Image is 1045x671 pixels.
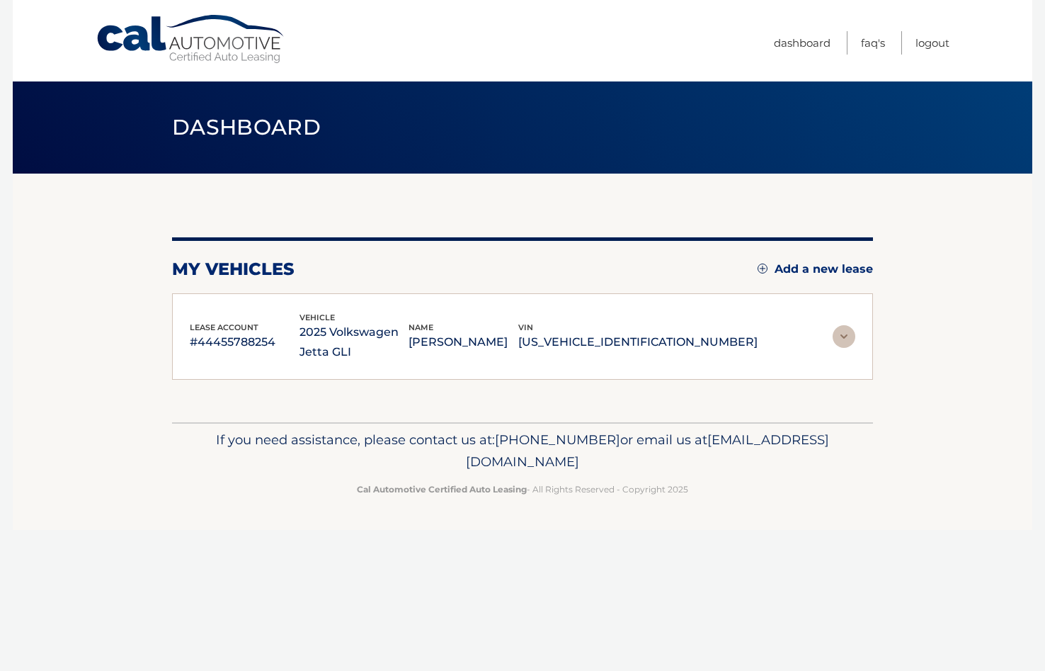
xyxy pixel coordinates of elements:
p: [PERSON_NAME] [409,332,518,352]
p: If you need assistance, please contact us at: or email us at [181,429,864,474]
p: - All Rights Reserved - Copyright 2025 [181,482,864,497]
span: vin [518,322,533,332]
a: Cal Automotive [96,14,287,64]
span: name [409,322,433,332]
p: #44455788254 [190,332,299,352]
a: Add a new lease [758,262,873,276]
a: FAQ's [861,31,885,55]
a: Logout [915,31,949,55]
span: vehicle [299,312,335,322]
p: [US_VEHICLE_IDENTIFICATION_NUMBER] [518,332,758,352]
span: [PHONE_NUMBER] [495,432,620,448]
p: 2025 Volkswagen Jetta GLI [299,322,409,362]
span: lease account [190,322,258,332]
a: Dashboard [774,31,830,55]
span: Dashboard [172,114,321,140]
h2: my vehicles [172,259,295,280]
strong: Cal Automotive Certified Auto Leasing [357,484,527,495]
img: add.svg [758,264,767,274]
img: accordion-rest.svg [833,325,855,348]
